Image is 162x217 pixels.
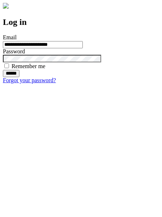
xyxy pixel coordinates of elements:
img: logo-4e3dc11c47720685a147b03b5a06dd966a58ff35d612b21f08c02c0306f2b779.png [3,3,9,9]
label: Remember me [12,63,45,69]
label: Email [3,34,17,40]
a: Forgot your password? [3,77,56,83]
h2: Log in [3,17,159,27]
label: Password [3,48,25,54]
